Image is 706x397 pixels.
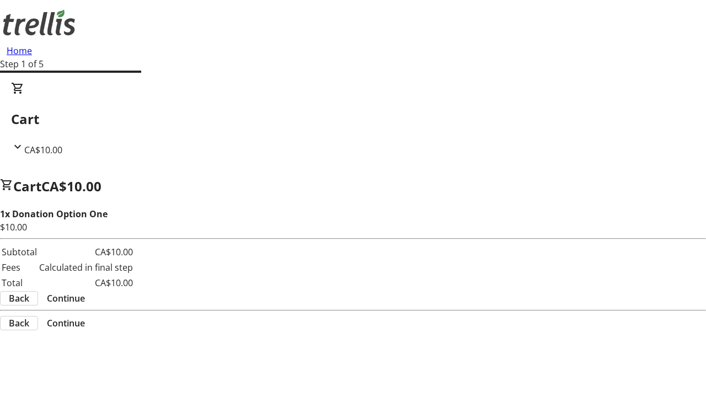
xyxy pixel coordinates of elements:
td: Fees [1,260,38,275]
span: Continue [47,316,85,330]
button: Continue [38,292,94,305]
span: Back [9,292,29,305]
span: Cart [13,177,41,195]
td: Calculated in final step [39,260,133,275]
h2: Cart [11,109,695,129]
span: CA$10.00 [24,144,62,156]
td: Subtotal [1,245,38,259]
span: Back [9,316,29,330]
td: Total [1,276,38,290]
td: CA$10.00 [39,276,133,290]
div: CartCA$10.00 [11,82,695,157]
button: Continue [38,316,94,330]
td: CA$10.00 [39,245,133,259]
span: Continue [47,292,85,305]
span: CA$10.00 [41,177,101,195]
